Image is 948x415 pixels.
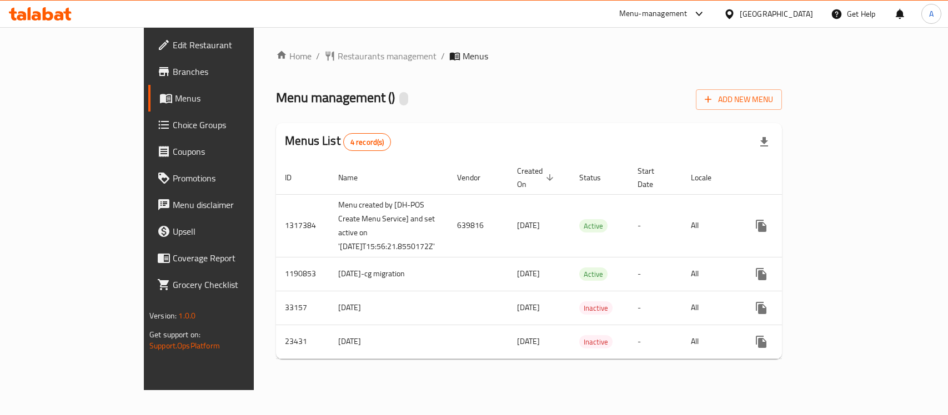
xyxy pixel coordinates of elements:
[338,171,372,184] span: Name
[682,194,739,257] td: All
[329,257,448,291] td: [DATE]-cg migration
[705,93,773,107] span: Add New Menu
[629,194,682,257] td: -
[276,257,329,291] td: 1190853
[149,308,177,323] span: Version:
[173,278,293,291] span: Grocery Checklist
[579,268,608,281] span: Active
[178,308,195,323] span: 1.0.0
[517,334,540,348] span: [DATE]
[740,8,813,20] div: [GEOGRAPHIC_DATA]
[775,261,801,287] button: Change Status
[316,49,320,63] li: /
[629,291,682,325] td: -
[173,251,293,265] span: Coverage Report
[148,32,302,58] a: Edit Restaurant
[775,295,801,321] button: Change Status
[285,171,306,184] span: ID
[276,85,395,110] span: Menu management ( )
[148,138,302,165] a: Coupons
[148,245,302,271] a: Coverage Report
[343,133,392,151] div: Total records count
[463,49,488,63] span: Menus
[173,198,293,211] span: Menu disclaimer
[173,171,293,185] span: Promotions
[148,218,302,245] a: Upsell
[748,212,775,239] button: more
[748,261,775,287] button: more
[175,92,293,105] span: Menus
[517,164,557,191] span: Created On
[338,49,437,63] span: Restaurants management
[579,336,613,348] span: Inactive
[149,327,200,342] span: Get support on:
[148,165,302,191] a: Promotions
[629,257,682,291] td: -
[457,171,495,184] span: Vendor
[329,325,448,358] td: [DATE]
[682,257,739,291] td: All
[276,161,864,359] table: enhanced table
[329,291,448,325] td: [DATE]
[173,145,293,158] span: Coupons
[173,65,293,78] span: Branches
[579,302,613,315] span: Inactive
[629,325,682,358] td: -
[173,225,293,238] span: Upsell
[173,118,293,131] span: Choice Groups
[276,291,329,325] td: 33157
[173,38,293,52] span: Edit Restaurant
[517,300,540,315] span: [DATE]
[448,194,508,257] td: 639816
[739,161,864,195] th: Actions
[579,171,615,184] span: Status
[276,49,782,63] nav: breadcrumb
[148,112,302,138] a: Choice Groups
[691,171,726,184] span: Locale
[775,328,801,355] button: Change Status
[276,194,329,257] td: 1317384
[148,191,302,218] a: Menu disclaimer
[696,89,782,110] button: Add New Menu
[929,8,934,20] span: A
[748,295,775,321] button: more
[148,85,302,112] a: Menus
[619,7,688,21] div: Menu-management
[329,194,448,257] td: Menu created by [DH-POS Create Menu Service] and set active on '[DATE]T15:56:21.8550172Z'
[324,49,437,63] a: Restaurants management
[751,129,778,155] div: Export file
[517,266,540,281] span: [DATE]
[579,220,608,232] span: Active
[579,219,608,232] div: Active
[682,325,739,358] td: All
[517,218,540,232] span: [DATE]
[285,133,391,151] h2: Menus List
[748,328,775,355] button: more
[579,335,613,348] div: Inactive
[638,164,669,191] span: Start Date
[276,325,329,358] td: 23431
[775,212,801,239] button: Change Status
[682,291,739,325] td: All
[344,137,391,148] span: 4 record(s)
[148,271,302,298] a: Grocery Checklist
[441,49,445,63] li: /
[149,338,220,353] a: Support.OpsPlatform
[148,58,302,85] a: Branches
